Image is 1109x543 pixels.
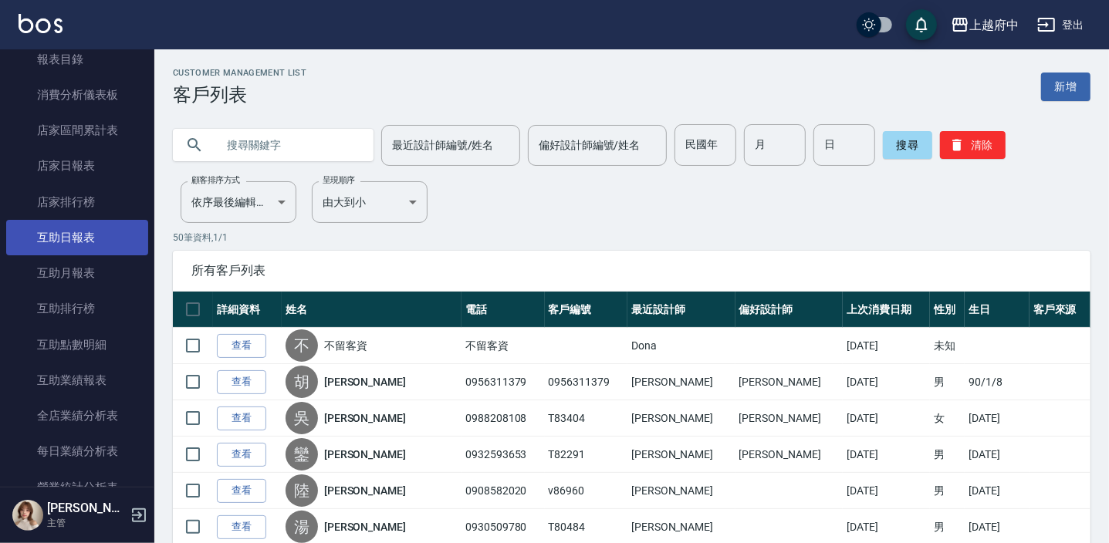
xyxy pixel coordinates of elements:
a: [PERSON_NAME] [324,447,406,462]
h3: 客戶列表 [173,84,306,106]
a: 不留客資 [324,338,367,353]
td: [PERSON_NAME] [735,400,844,437]
td: 男 [930,473,965,509]
td: [PERSON_NAME] [627,473,735,509]
td: Dona [627,328,735,364]
td: [DATE] [843,400,929,437]
p: 50 筆資料, 1 / 1 [173,231,1090,245]
a: 查看 [217,515,266,539]
a: 查看 [217,406,266,430]
a: [PERSON_NAME] [324,410,406,426]
a: 查看 [217,443,266,467]
th: 詳細資料 [213,292,282,328]
td: 未知 [930,328,965,364]
td: [DATE] [843,328,929,364]
button: 上越府中 [945,9,1025,41]
th: 最近設計師 [627,292,735,328]
div: 湯 [286,511,318,543]
td: [DATE] [843,364,929,400]
a: 互助業績報表 [6,363,148,398]
label: 顧客排序方式 [191,174,240,186]
a: [PERSON_NAME] [324,374,406,390]
a: 新增 [1041,73,1090,101]
a: 查看 [217,334,266,358]
button: 清除 [940,131,1006,159]
a: 消費分析儀表板 [6,77,148,113]
td: [DATE] [843,437,929,473]
td: [PERSON_NAME] [735,364,844,400]
a: 全店業績分析表 [6,398,148,433]
div: 吳 [286,402,318,434]
a: 店家排行榜 [6,184,148,220]
div: 胡 [286,366,318,398]
div: 陸 [286,474,318,507]
td: 90/1/8 [965,364,1030,400]
button: 登出 [1031,11,1090,39]
td: 0956311379 [545,364,627,400]
th: 客戶編號 [545,292,627,328]
td: T83404 [545,400,627,437]
td: 0956311379 [462,364,544,400]
td: [DATE] [965,473,1030,509]
td: 男 [930,364,965,400]
th: 生日 [965,292,1030,328]
a: 互助點數明細 [6,327,148,363]
div: 依序最後編輯時間 [181,181,296,223]
td: 女 [930,400,965,437]
span: 所有客戶列表 [191,263,1072,278]
a: 店家區間累計表 [6,113,148,148]
a: 查看 [217,479,266,503]
img: Logo [19,14,63,33]
img: Person [12,500,43,531]
a: 互助日報表 [6,220,148,255]
td: v86960 [545,473,627,509]
a: 報表目錄 [6,42,148,77]
a: 每日業績分析表 [6,433,148,469]
a: [PERSON_NAME] [324,519,406,535]
td: [DATE] [965,437,1030,473]
th: 上次消費日期 [843,292,929,328]
label: 呈現順序 [323,174,355,186]
a: 營業統計分析表 [6,470,148,505]
th: 姓名 [282,292,462,328]
a: 查看 [217,370,266,394]
td: [DATE] [965,400,1030,437]
div: 不 [286,329,318,362]
a: 互助排行榜 [6,291,148,326]
div: 由大到小 [312,181,428,223]
button: 搜尋 [883,131,932,159]
th: 偏好設計師 [735,292,844,328]
div: 上越府中 [969,15,1019,35]
p: 主管 [47,516,126,530]
td: [PERSON_NAME] [627,437,735,473]
td: 男 [930,437,965,473]
td: T82291 [545,437,627,473]
td: 不留客資 [462,328,544,364]
td: [PERSON_NAME] [627,364,735,400]
th: 電話 [462,292,544,328]
td: 0988208108 [462,400,544,437]
a: [PERSON_NAME] [324,483,406,498]
th: 性別 [930,292,965,328]
td: 0908582020 [462,473,544,509]
td: [PERSON_NAME] [627,400,735,437]
th: 客戶來源 [1030,292,1090,328]
td: [DATE] [843,473,929,509]
td: [PERSON_NAME] [735,437,844,473]
td: 0932593653 [462,437,544,473]
a: 店家日報表 [6,148,148,184]
a: 互助月報表 [6,255,148,291]
button: save [906,9,937,40]
div: 鑾 [286,438,318,470]
input: 搜尋關鍵字 [216,124,361,166]
h2: Customer Management List [173,68,306,78]
h5: [PERSON_NAME] [47,501,126,516]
